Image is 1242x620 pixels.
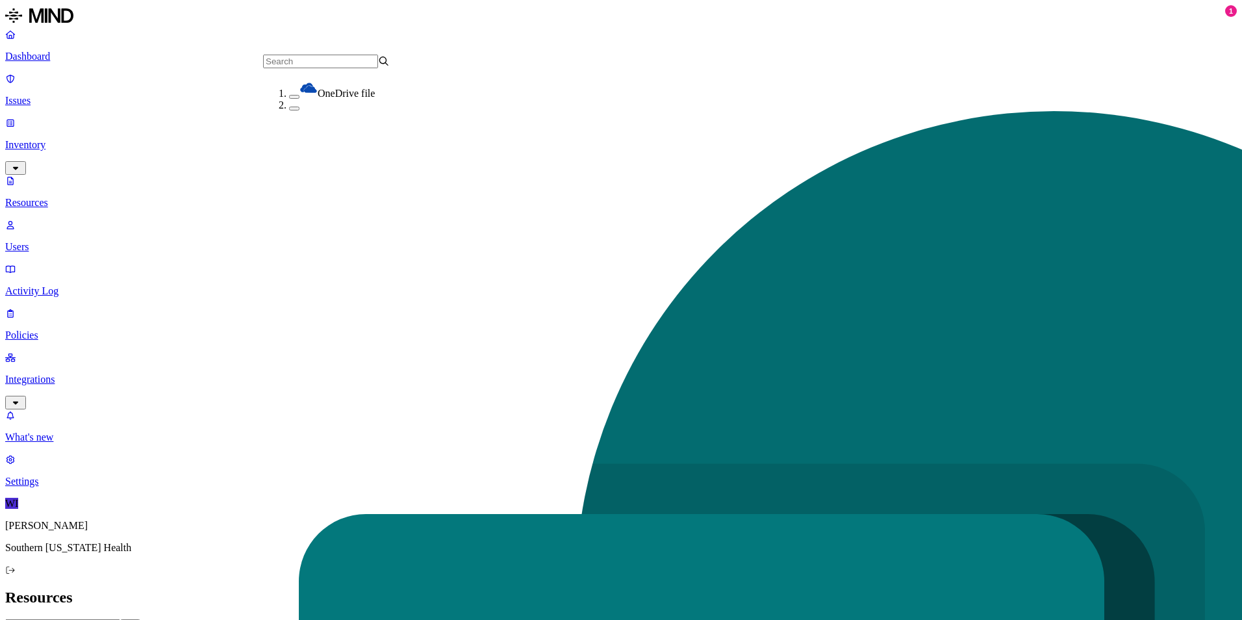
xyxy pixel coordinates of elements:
[5,589,1237,606] h2: Resources
[5,5,1237,29] a: MIND
[5,139,1237,151] p: Inventory
[5,175,1237,209] a: Resources
[5,73,1237,107] a: Issues
[5,542,1237,554] p: Southern [US_STATE] Health
[5,51,1237,62] p: Dashboard
[5,285,1237,297] p: Activity Log
[5,352,1237,407] a: Integrations
[5,432,1237,443] p: What's new
[5,241,1237,253] p: Users
[5,374,1237,385] p: Integrations
[5,476,1237,487] p: Settings
[5,117,1237,173] a: Inventory
[5,307,1237,341] a: Policies
[5,197,1237,209] p: Resources
[5,5,73,26] img: MIND
[1225,5,1237,17] div: 1
[5,454,1237,487] a: Settings
[5,219,1237,253] a: Users
[318,88,375,99] span: OneDrive file
[5,409,1237,443] a: What's new
[5,95,1237,107] p: Issues
[5,329,1237,341] p: Policies
[263,55,378,68] input: Search
[5,498,18,509] span: WI
[5,263,1237,297] a: Activity Log
[5,29,1237,62] a: Dashboard
[299,79,318,97] img: onedrive.svg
